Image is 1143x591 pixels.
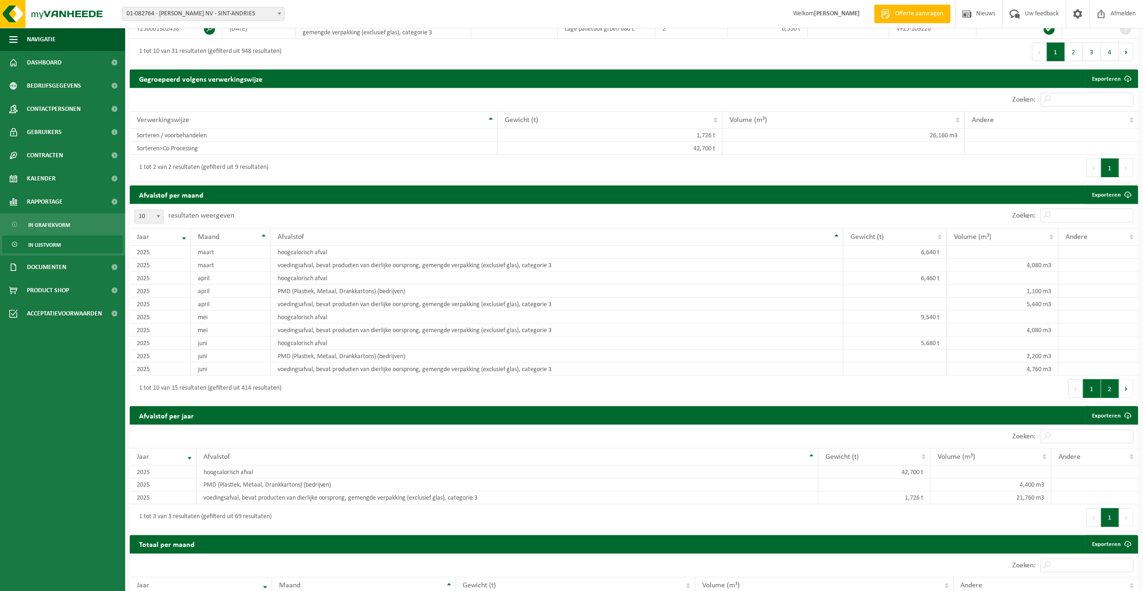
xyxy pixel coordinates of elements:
span: Bedrijfsgegevens [27,74,81,97]
td: 2025 [130,363,191,376]
label: Zoeken: [1013,433,1036,441]
span: Gewicht (t) [851,233,884,241]
td: 2,200 m3 [947,350,1059,363]
h2: Gegroepeerd volgens verwerkingswijze [130,70,272,88]
td: voedingsafval, bevat producten van dierlijke oorsprong, gemengde verpakking (exclusief glas), cat... [271,298,844,311]
label: resultaten weergeven [168,212,234,219]
td: 5,680 t [844,337,947,350]
td: hoogcalorisch afval [271,246,844,259]
td: voedingsafval, bevat producten van dierlijke oorsprong, gemengde verpakking (exclusief glas), cat... [296,19,471,39]
td: 9,540 t [844,311,947,324]
button: 2 [1101,379,1119,398]
td: 2025 [130,492,197,505]
td: voedingsafval, bevat producten van dierlijke oorsprong, gemengde verpakking (exclusief glas), cat... [271,363,844,376]
td: juni [191,337,270,350]
span: In lijstvorm [28,236,61,254]
span: In grafiekvorm [28,216,70,234]
td: 2 [655,19,728,39]
button: Previous [1086,508,1101,527]
span: Navigatie [27,28,56,51]
span: Contracten [27,144,63,167]
a: Exporteren [1085,70,1137,88]
span: Documenten [27,256,66,279]
td: hoogcalorisch afval [197,466,819,479]
button: 2 [1065,43,1083,61]
span: 10 [135,210,163,223]
td: PMD (Plastiek, Metaal, Drankkartons) (bedrijven) [271,350,844,363]
span: Kalender [27,167,56,190]
span: Maand [279,582,300,590]
span: Gebruikers [27,121,62,144]
td: [DATE] [222,19,296,39]
span: Jaar [137,453,149,461]
button: 4 [1101,43,1119,61]
span: Afvalstof [278,233,304,241]
td: 42,700 t [819,466,931,479]
td: 1,726 t [498,129,723,142]
td: maart [191,246,270,259]
a: Exporteren [1085,186,1137,204]
td: 2025 [130,466,197,479]
td: april [191,272,270,285]
span: Contactpersonen [27,97,81,121]
a: Exporteren [1085,535,1137,554]
span: Volume (m³) [954,233,991,241]
button: 1 [1047,43,1065,61]
td: voedingsafval, bevat producten van dierlijke oorsprong, gemengde verpakking (exclusief glas), cat... [271,324,844,337]
a: Exporteren [1085,406,1137,425]
button: 1 [1101,508,1119,527]
td: 2025 [130,350,191,363]
td: 6,640 t [844,246,947,259]
button: Previous [1086,159,1101,177]
td: 2025 [130,298,191,311]
span: Volume (m³) [702,582,740,590]
span: Volume (m³) [730,116,767,124]
button: Next [1119,379,1134,398]
h2: Totaal per maand [130,535,204,553]
span: Gewicht (t) [463,582,496,590]
span: 01-082764 - JAN DUPONT KAASIMPORT NV - SINT-ANDRIES [122,7,285,21]
button: Next [1119,43,1134,61]
td: 4,400 m3 [931,479,1052,492]
span: Dashboard [27,51,62,74]
td: juni [191,350,270,363]
button: Previous [1068,379,1083,398]
td: mei [191,324,270,337]
button: 3 [1083,43,1101,61]
td: 0,550 t [728,19,808,39]
span: Acceptatievoorwaarden [27,302,102,325]
h2: Afvalstof per jaar [130,406,203,424]
div: 1 tot 10 van 15 resultaten (gefilterd uit 414 resultaten) [134,380,281,397]
button: Next [1119,159,1134,177]
span: Offerte aanvragen [893,9,946,19]
td: hoogcalorisch afval [271,311,844,324]
td: voedingsafval, bevat producten van dierlijke oorsprong, gemengde verpakking (exclusief glas), cat... [271,259,844,272]
td: 4,080 m3 [947,259,1059,272]
td: PMD (Plastiek, Metaal, Drankkartons) (bedrijven) [197,479,819,492]
td: hoogcalorisch afval [271,337,844,350]
td: voedingsafval, bevat producten van dierlijke oorsprong, gemengde verpakking (exclusief glas), cat... [197,492,819,505]
a: In grafiekvorm [2,216,123,233]
div: 1 tot 3 van 3 resultaten (gefilterd uit 69 resultaten) [134,509,272,526]
div: 1 tot 10 van 31 resultaten (gefilterd uit 948 resultaten) [134,44,281,60]
span: Maand [198,233,219,241]
button: 1 [1083,379,1101,398]
span: Verwerkingswijze [137,116,189,124]
td: 1,100 m3 [947,285,1059,298]
td: Sorteren / voorbehandelen [130,129,498,142]
a: In lijstvorm [2,236,123,253]
td: PMD (Plastiek, Metaal, Drankkartons) (bedrijven) [271,285,844,298]
label: Zoeken: [1013,96,1036,104]
td: 26,160 m3 [723,129,965,142]
span: Product Shop [27,279,69,302]
div: 1 tot 2 van 2 resultaten (gefilterd uit 9 resultaten) [134,160,268,176]
td: 4,080 m3 [947,324,1059,337]
td: T250001302458 [130,19,222,39]
td: maart [191,259,270,272]
span: Rapportage [27,190,63,213]
td: 2025 [130,285,191,298]
td: mei [191,311,270,324]
td: Sorteren>Co Processing [130,142,498,155]
td: april [191,285,270,298]
td: 2025 [130,272,191,285]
